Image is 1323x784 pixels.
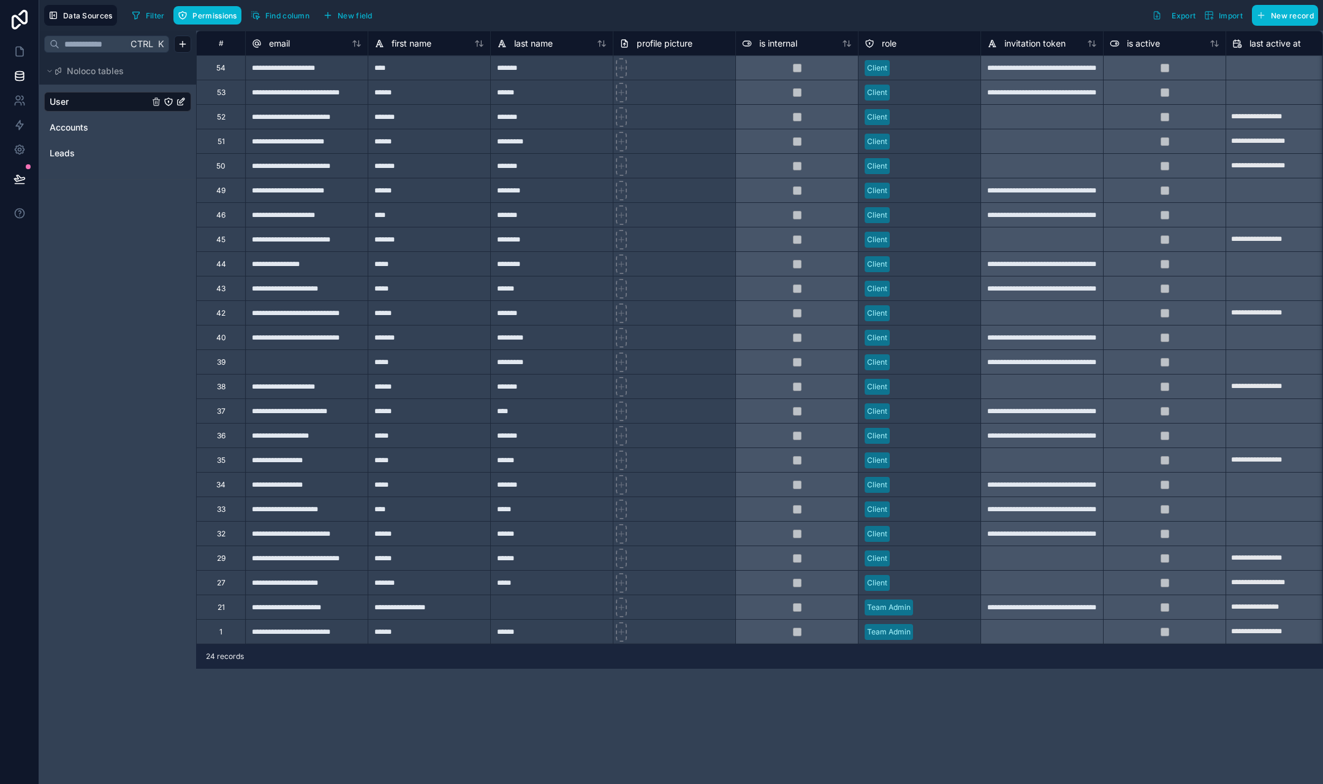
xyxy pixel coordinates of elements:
[216,186,226,196] div: 49
[217,382,226,392] div: 38
[1219,11,1243,20] span: Import
[50,121,88,134] span: Accounts
[216,480,226,490] div: 34
[867,455,887,466] div: Client
[867,528,887,539] div: Client
[44,5,117,26] button: Data Sources
[146,11,165,20] span: Filter
[216,235,226,245] div: 45
[219,627,222,637] div: 1
[216,63,226,73] div: 54
[216,308,226,318] div: 42
[217,504,226,514] div: 33
[50,96,69,108] span: User
[867,381,887,392] div: Client
[206,652,244,661] span: 24 records
[1200,5,1247,26] button: Import
[1271,11,1314,20] span: New record
[44,92,191,112] div: User
[392,37,431,50] span: first name
[217,406,226,416] div: 37
[867,577,887,588] div: Client
[867,626,911,637] div: Team Admin
[173,6,241,25] button: Permissions
[867,479,887,490] div: Client
[127,6,169,25] button: Filter
[217,357,226,367] div: 39
[867,259,887,270] div: Client
[67,65,124,77] span: Noloco tables
[1172,11,1196,20] span: Export
[50,96,149,108] a: User
[265,11,309,20] span: Find column
[192,11,237,20] span: Permissions
[44,118,191,137] div: Accounts
[50,147,75,159] span: Leads
[216,161,226,171] div: 50
[44,143,191,163] div: Leads
[867,332,887,343] div: Client
[867,161,887,172] div: Client
[867,185,887,196] div: Client
[217,431,226,441] div: 36
[514,37,553,50] span: last name
[867,87,887,98] div: Client
[218,137,225,147] div: 51
[129,36,154,51] span: Ctrl
[867,283,887,294] div: Client
[217,455,226,465] div: 35
[50,147,149,159] a: Leads
[882,37,897,50] span: role
[218,603,225,612] div: 21
[1247,5,1318,26] a: New record
[338,11,373,20] span: New field
[1004,37,1066,50] span: invitation token
[867,308,887,319] div: Client
[216,333,226,343] div: 40
[216,259,226,269] div: 44
[867,504,887,515] div: Client
[637,37,692,50] span: profile picture
[1127,37,1160,50] span: is active
[173,6,246,25] a: Permissions
[216,284,226,294] div: 43
[217,529,226,539] div: 32
[867,430,887,441] div: Client
[867,210,887,221] div: Client
[246,6,314,25] button: Find column
[867,112,887,123] div: Client
[269,37,290,50] span: email
[217,578,226,588] div: 27
[63,11,113,20] span: Data Sources
[217,112,226,122] div: 52
[1252,5,1318,26] button: New record
[867,602,911,613] div: Team Admin
[319,6,377,25] button: New field
[867,357,887,368] div: Client
[44,63,184,80] button: Noloco tables
[206,39,236,48] div: #
[867,63,887,74] div: Client
[867,136,887,147] div: Client
[156,40,165,48] span: K
[867,234,887,245] div: Client
[217,554,226,563] div: 29
[867,553,887,564] div: Client
[216,210,226,220] div: 46
[867,406,887,417] div: Client
[217,88,226,97] div: 53
[1148,5,1200,26] button: Export
[1249,37,1301,50] span: last active at
[759,37,797,50] span: is internal
[50,121,149,134] a: Accounts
